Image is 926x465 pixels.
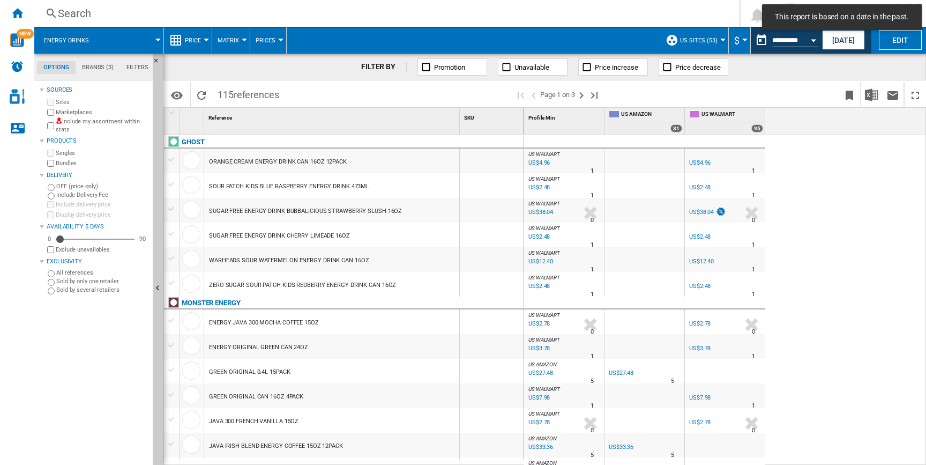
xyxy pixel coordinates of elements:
span: 115 [212,82,285,105]
div: Delivery Time : 5 days [671,376,674,387]
input: Singles [47,150,54,157]
md-tab-item: Brands (3) [76,61,120,74]
div: Delivery Time : 0 day [752,327,755,337]
div: Last updated : Tuesday, 18 March 2025 00:00 [527,368,553,379]
span: US WALMART [701,110,763,120]
div: Delivery Time : 0 day [752,425,755,436]
label: Marketplaces [56,108,148,116]
input: All references [48,270,55,277]
div: US$33.36 [609,444,633,451]
label: Exclude unavailables [56,246,148,254]
div: US$38.04 [689,209,714,216]
div: Reference Sort None [206,108,459,124]
div: Last updated : Tuesday, 18 March 2025 00:00 [527,393,550,403]
button: Edit [879,30,922,50]
span: US WALMART [528,411,560,417]
button: Energy drinks [44,27,100,54]
md-slider: Availability [56,234,135,245]
input: Bundles [47,160,54,167]
div: ORANGE CREAM ENERGY DRINK CAN 16OZ 12PACK [209,150,347,174]
md-tab-item: Filters [120,61,155,74]
span: SKU [464,115,474,121]
span: US AMAZON [621,110,682,120]
span: Unavailable [514,63,549,71]
div: Delivery Time : 0 day [591,215,594,226]
label: Display delivery price [56,211,148,219]
div: Delivery Time : 1 day [591,351,594,362]
input: Include my assortment within stats [47,119,54,132]
div: US$2.48 [689,233,711,240]
img: promotionV3.png [715,207,726,216]
div: US$12.40 [689,258,714,265]
span: Profile Min [528,115,555,121]
div: 90 [137,235,148,243]
div: Last updated : Tuesday, 18 March 2025 00:00 [527,256,553,267]
div: Products [47,137,148,145]
button: Next page [575,82,588,107]
span: Price decrease [675,63,721,71]
button: >Previous page [527,82,540,107]
label: Include my assortment within stats [56,117,148,134]
div: Delivery Time : 0 day [752,215,755,226]
div: GREEN ORIGINAL CAN 16OZ 4PACK [209,385,303,409]
div: Delivery Time : 1 day [591,190,594,201]
div: JAVA IRISH BLEND ENERGY COFFEE 15OZ 12PACK [209,434,343,459]
md-menu: Currency [729,27,751,54]
div: GREEN ORIGINAL 0.4L 15PACK [209,360,290,385]
div: Delivery Time : 0 day [591,327,594,337]
button: Open calendar [804,29,823,48]
div: Search [58,6,712,21]
button: Price decrease [659,58,728,76]
div: US WALMART 95 offers sold by US WALMART [687,108,765,135]
span: US WALMART [528,312,560,318]
div: Delivery Time : 1 day [752,289,755,300]
button: Matrix [218,27,244,54]
button: US sites (53) [680,27,723,54]
label: Sold by several retailers [56,286,148,294]
div: Energy drinks [40,27,158,54]
div: Exclusivity [47,257,148,266]
img: mysite-not-bg-18x18.png [56,117,62,124]
button: Options [166,85,188,105]
div: Last updated : Tuesday, 18 March 2025 00:00 [527,417,550,428]
span: Prices [256,37,275,44]
div: Delivery Time : 1 day [591,264,594,275]
div: Delivery [47,171,148,180]
span: US AMAZON [528,361,557,367]
div: US$2.48 [689,283,711,290]
span: This report is based on a date in the past. [772,12,912,23]
span: US WALMART [528,225,560,231]
div: Sort None [182,108,204,124]
span: Page 1 on 3 [540,82,575,107]
div: SOUR PATCH KIDS BLUE RASPBERRY ENERGY DRINK 473ML [209,174,369,199]
div: US$2.48 [688,281,711,292]
div: Delivery Time : 1 day [752,240,755,250]
div: This report is based on a date in the past. [751,27,820,54]
div: Last updated : Tuesday, 18 March 2025 00:00 [527,232,550,242]
div: US$7.98 [689,394,711,401]
div: Last updated : Tuesday, 18 March 2025 00:00 [527,442,553,453]
div: 0 [45,235,54,243]
input: Include Delivery Fee [48,193,55,200]
button: Reload [191,82,212,107]
input: Display delivery price [47,246,54,253]
div: Delivery Time : 5 days [671,450,674,461]
button: Prices [256,27,281,54]
div: Delivery Time : 1 day [752,264,755,275]
button: md-calendar [751,29,772,51]
div: Profile Min Sort None [526,108,604,124]
input: Marketplaces [47,109,54,116]
div: SUGAR FREE ENERGY DRINK BUBBALICIOUS STRAWBERRY SLUSH 16OZ [209,199,402,224]
div: Delivery Time : 0 day [591,425,594,436]
div: SKU Sort None [462,108,524,124]
button: Unavailable [498,58,567,76]
input: Display delivery price [47,211,54,218]
div: Availability 5 Days [47,223,148,231]
input: Sold by only one retailer [48,279,55,286]
div: Delivery Time : 1 day [591,240,594,250]
span: $ [734,35,740,46]
div: Last updated : Tuesday, 18 March 2025 00:00 [527,319,550,329]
